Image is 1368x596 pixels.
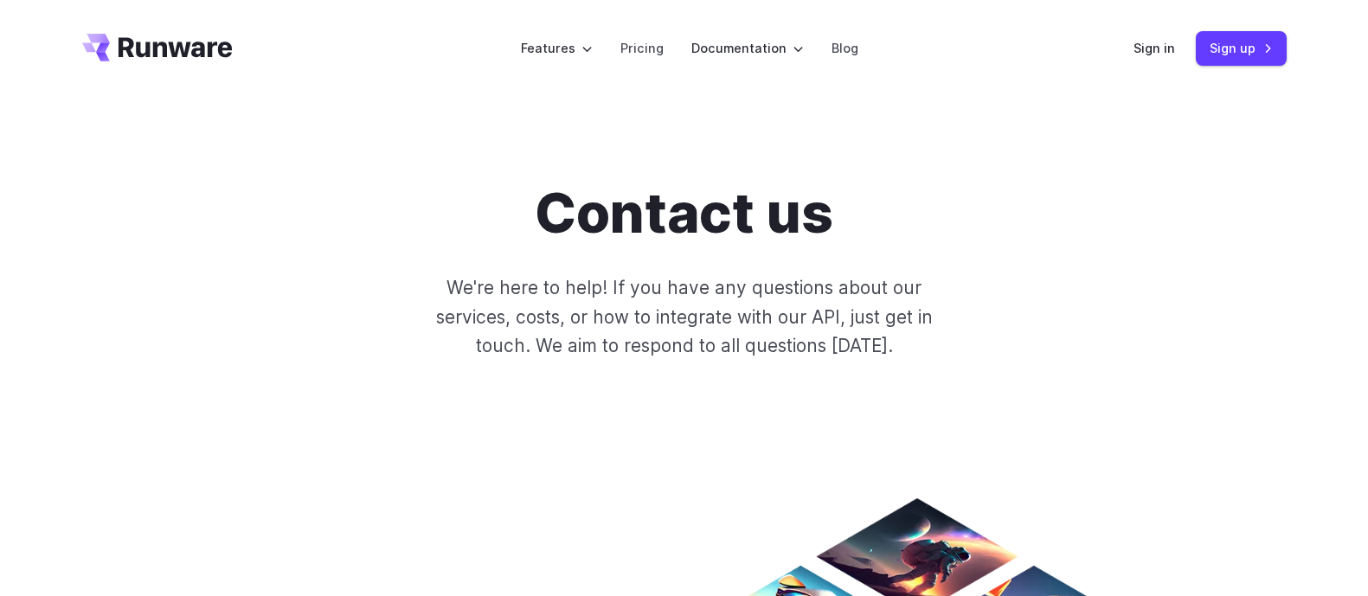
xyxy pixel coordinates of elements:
[1196,31,1287,65] a: Sign up
[832,38,858,58] a: Blog
[535,180,833,246] h1: Contact us
[521,38,593,58] label: Features
[620,38,664,58] a: Pricing
[1134,38,1175,58] a: Sign in
[82,34,233,61] a: Go to /
[691,38,804,58] label: Documentation
[408,273,961,360] p: We're here to help! If you have any questions about our services, costs, or how to integrate with...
